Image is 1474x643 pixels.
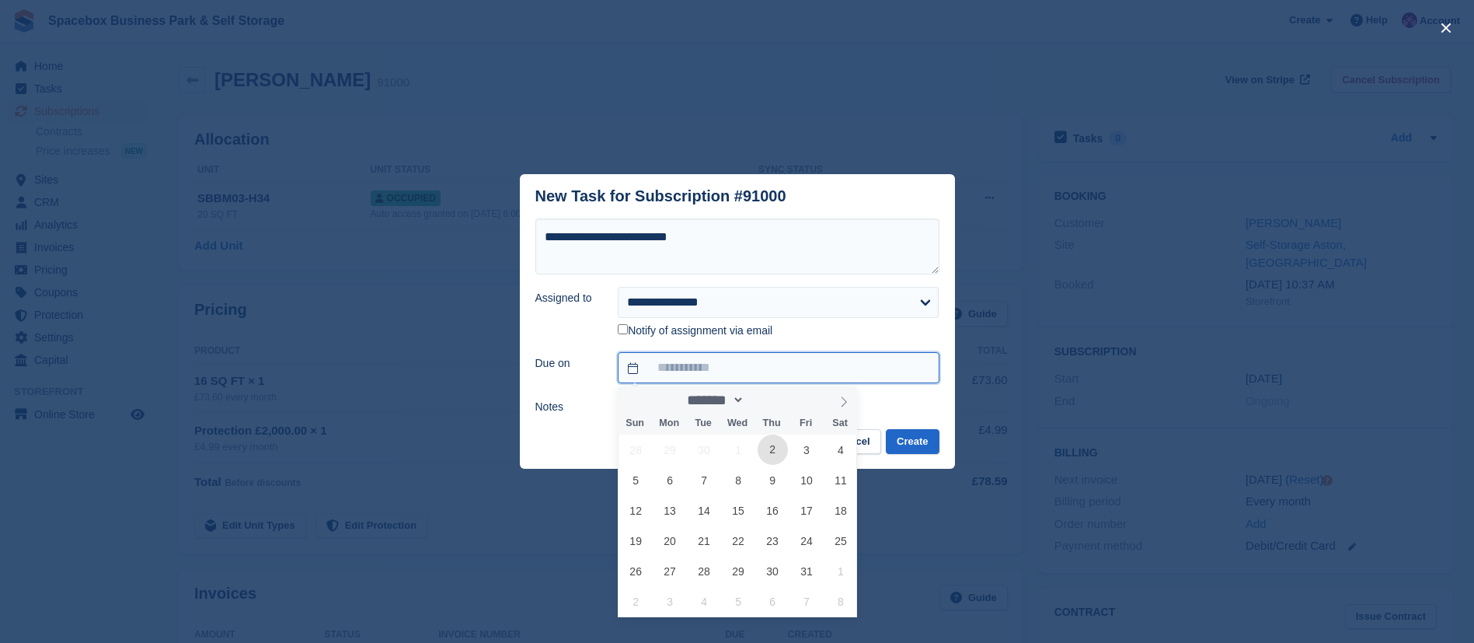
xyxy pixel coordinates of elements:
[758,465,788,495] span: October 9, 2025
[621,435,651,465] span: September 28, 2025
[758,556,788,586] span: October 30, 2025
[618,324,772,338] label: Notify of assignment via email
[792,586,822,617] span: November 7, 2025
[655,495,685,526] span: October 13, 2025
[621,465,651,495] span: October 5, 2025
[825,526,855,556] span: October 25, 2025
[689,526,720,556] span: October 21, 2025
[825,435,855,465] span: October 4, 2025
[720,418,754,428] span: Wed
[723,556,754,586] span: October 29, 2025
[792,495,822,526] span: October 17, 2025
[789,418,823,428] span: Fri
[825,556,855,586] span: November 1, 2025
[686,418,720,428] span: Tue
[618,418,652,428] span: Sun
[655,526,685,556] span: October 20, 2025
[535,355,600,372] label: Due on
[535,399,600,415] label: Notes
[621,526,651,556] span: October 19, 2025
[823,418,857,428] span: Sat
[723,465,754,495] span: October 8, 2025
[621,495,651,526] span: October 12, 2025
[792,526,822,556] span: October 24, 2025
[792,556,822,586] span: October 31, 2025
[825,465,855,495] span: October 11, 2025
[689,495,720,526] span: October 14, 2025
[621,586,651,617] span: November 2, 2025
[618,324,628,334] input: Notify of assignment via email
[655,435,685,465] span: September 29, 2025
[689,586,720,617] span: November 4, 2025
[723,495,754,526] span: October 15, 2025
[535,290,600,306] label: Assigned to
[754,418,789,428] span: Thu
[723,435,754,465] span: October 1, 2025
[792,435,822,465] span: October 3, 2025
[723,526,754,556] span: October 22, 2025
[655,465,685,495] span: October 6, 2025
[535,187,786,205] div: New Task for Subscription #91000
[886,429,939,455] button: Create
[689,435,720,465] span: September 30, 2025
[723,586,754,617] span: November 5, 2025
[758,495,788,526] span: October 16, 2025
[1434,16,1458,40] button: close
[825,586,855,617] span: November 8, 2025
[621,556,651,586] span: October 26, 2025
[744,392,793,408] input: Year
[758,526,788,556] span: October 23, 2025
[689,465,720,495] span: October 7, 2025
[758,435,788,465] span: October 2, 2025
[652,418,686,428] span: Mon
[655,586,685,617] span: November 3, 2025
[681,392,744,408] select: Month
[758,586,788,617] span: November 6, 2025
[655,556,685,586] span: October 27, 2025
[825,495,855,526] span: October 18, 2025
[792,465,822,495] span: October 10, 2025
[689,556,720,586] span: October 28, 2025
